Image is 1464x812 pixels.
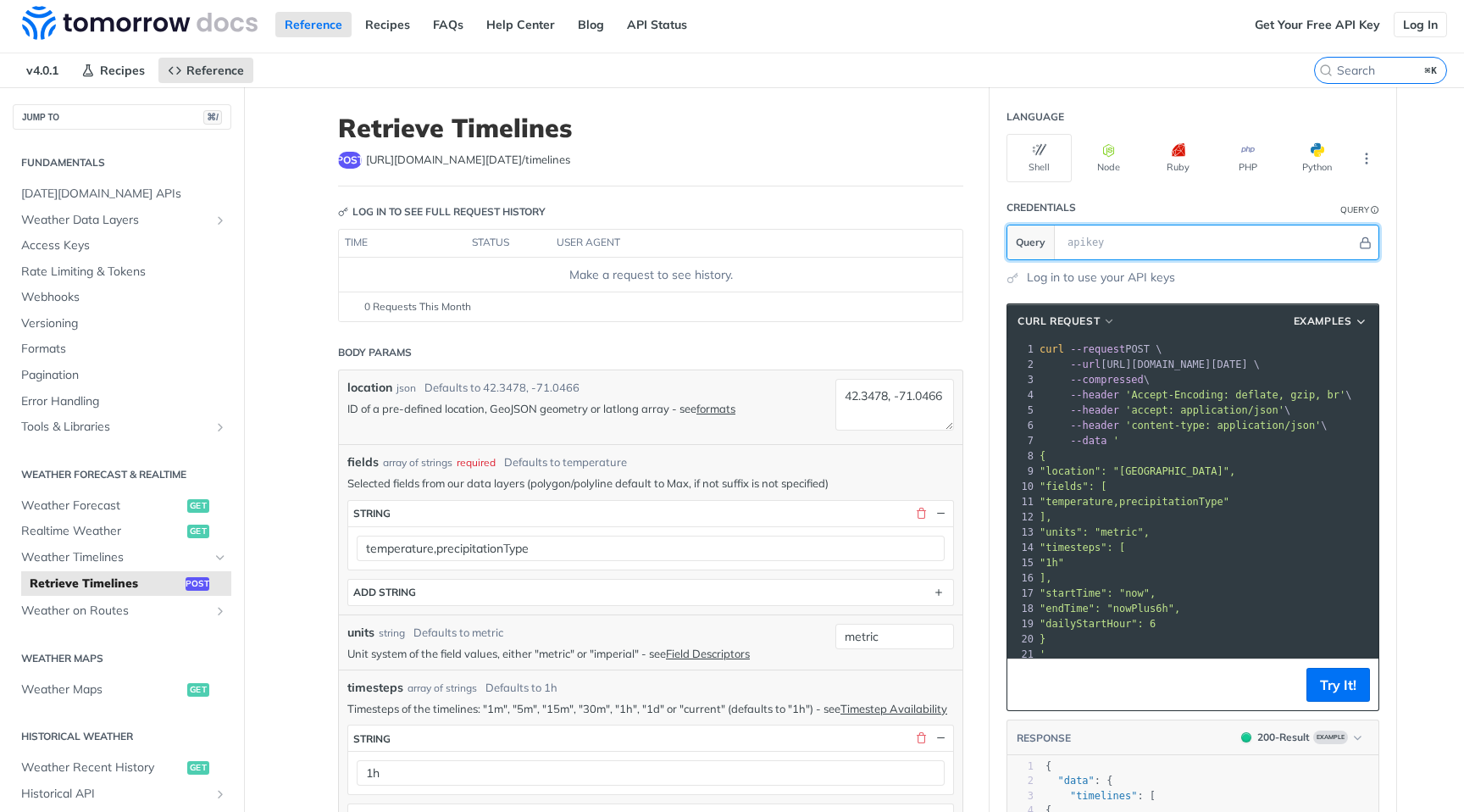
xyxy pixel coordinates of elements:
[348,726,953,751] button: string
[21,212,209,229] span: Weather Data Layers
[1007,448,1036,464] div: 8
[457,455,496,470] div: required
[466,230,551,257] th: status
[1040,465,1235,477] span: "location": "[GEOGRAPHIC_DATA]",
[21,315,227,332] span: Versioning
[1421,62,1442,79] kbd: ⌘K
[618,12,696,37] a: API Status
[21,237,227,254] span: Access Keys
[1007,225,1055,259] button: Query
[1313,731,1348,744] span: Example
[348,580,953,605] button: ADD string
[22,6,258,40] img: Tomorrow.io Weather API Docs
[1040,557,1064,569] span: "1h"
[13,311,231,336] a: Versioning
[158,58,253,83] a: Reference
[30,576,181,592] span: Retrieve Timelines
[1007,616,1036,631] div: 19
[1007,586,1036,601] div: 17
[1040,542,1125,553] span: "timesteps": [
[1233,729,1370,746] button: 200200-ResultExample
[1045,775,1113,787] span: : {
[1007,509,1036,525] div: 12
[485,680,557,697] div: Defaults to 1h
[1007,647,1036,662] div: 21
[1215,134,1280,182] button: PHP
[1340,203,1369,216] div: Query
[1040,511,1051,523] span: ],
[1125,404,1284,416] span: 'accept: application/json'
[21,681,183,698] span: Weather Maps
[1070,359,1101,370] span: --url
[1027,269,1175,286] a: Log in to use your API keys
[213,787,227,801] button: Show subpages for Historical API
[1007,433,1036,448] div: 7
[1040,343,1162,355] span: POST \
[1007,357,1036,372] div: 2
[1070,343,1125,355] span: --request
[13,259,231,285] a: Rate Limiting & Tokens
[13,519,231,544] a: Realtime Weatherget
[13,181,231,207] a: [DATE][DOMAIN_NAME] APIs
[21,498,183,514] span: Weather Forecast
[353,586,416,598] div: ADD string
[1070,790,1137,802] span: "timelines"
[1040,603,1180,615] span: "endTime": "nowPlus6h",
[347,679,403,697] span: timesteps
[213,420,227,434] button: Show subpages for Tools & Libraries
[17,58,68,83] span: v4.0.1
[347,646,827,661] p: Unit system of the field values, either "metric" or "imperial" - see
[13,389,231,414] a: Error Handling
[213,551,227,565] button: Hide subpages for Weather Timelines
[933,506,948,521] button: Hide
[13,233,231,259] a: Access Keys
[933,731,948,746] button: Hide
[1007,759,1034,774] div: 1
[504,454,627,471] div: Defaults to temperature
[1059,225,1356,259] input: apikey
[21,186,227,203] span: [DATE][DOMAIN_NAME] APIs
[1288,313,1374,330] button: Examples
[1257,730,1310,745] div: 200 - Result
[338,113,963,143] h1: Retrieve Timelines
[1070,420,1119,431] span: --header
[396,381,416,396] div: json
[1045,760,1051,772] span: {
[338,207,348,217] svg: Key
[187,761,209,775] span: get
[13,336,231,362] a: Formats
[1040,359,1260,370] span: [URL][DOMAIN_NAME][DATE] \
[100,63,145,78] span: Recipes
[347,401,827,416] p: ID of a pre-defined location, GeoJSON geometry or latlong array - see
[1241,732,1251,742] span: 200
[275,12,352,37] a: Reference
[1040,420,1328,431] span: \
[1007,387,1036,403] div: 4
[1057,775,1094,787] span: "data"
[13,414,231,440] a: Tools & LibrariesShow subpages for Tools & Libraries
[379,626,405,641] div: string
[383,455,452,470] div: array of strings
[1076,134,1141,182] button: Node
[21,759,183,776] span: Weather Recent History
[348,501,953,526] button: string
[13,363,231,388] a: Pagination
[1125,420,1321,431] span: 'content-type: application/json'
[1040,526,1150,538] span: "units": "metric",
[1040,481,1106,492] span: "fields": [
[347,453,379,471] span: fields
[1356,234,1374,251] button: Hide
[346,266,956,284] div: Make a request to see history.
[1284,134,1350,182] button: Python
[1007,601,1036,616] div: 18
[13,781,231,807] a: Historical APIShow subpages for Historical API
[347,476,954,491] p: Selected fields from our data layers (polygon/polyline default to Max, if not suffix is not speci...
[1007,555,1036,570] div: 15
[21,289,227,306] span: Webhooks
[353,732,391,745] div: string
[1016,235,1045,250] span: Query
[1040,633,1045,645] span: }
[21,341,227,358] span: Formats
[1007,479,1036,494] div: 10
[1070,389,1119,401] span: --header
